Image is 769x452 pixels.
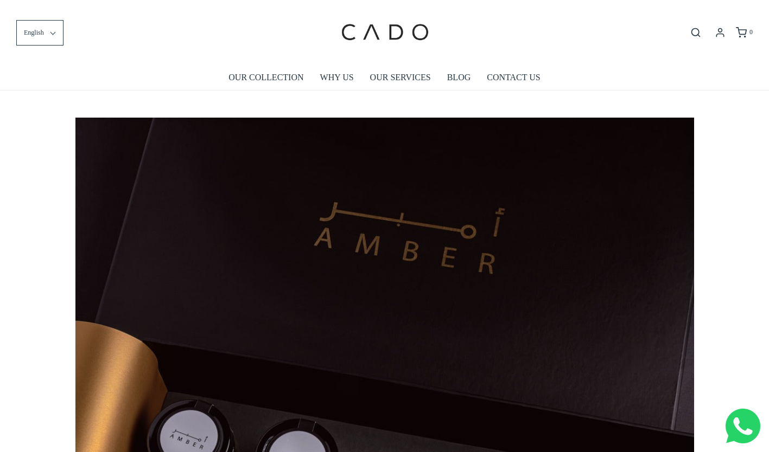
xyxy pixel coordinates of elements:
[338,8,430,57] img: cadogifting
[228,65,303,90] a: OUR COLLECTION
[447,65,471,90] a: BLOG
[735,27,753,38] a: 0
[16,20,63,46] button: English
[749,28,753,36] span: 0
[370,65,431,90] a: OUR SERVICES
[487,65,540,90] a: CONTACT US
[726,409,760,443] img: Whatsapp
[686,27,706,38] button: Open search bar
[320,65,354,90] a: WHY US
[24,28,44,38] span: English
